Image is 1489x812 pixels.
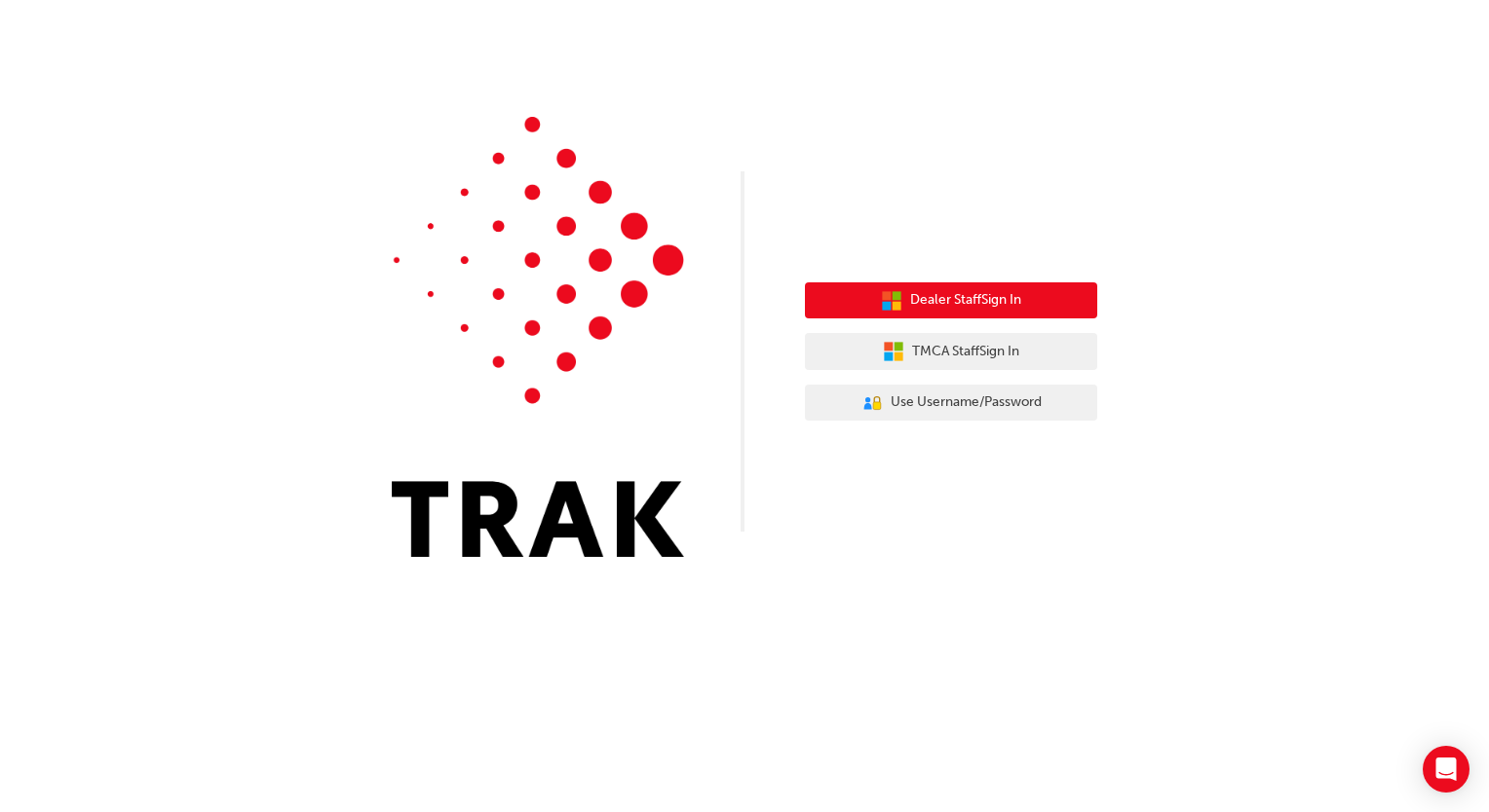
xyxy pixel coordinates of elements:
[912,341,1019,363] span: TMCA Staff Sign In
[805,282,1097,319] button: Dealer StaffSign In
[805,385,1097,422] button: Use Username/Password
[910,289,1021,312] span: Dealer Staff Sign In
[392,117,684,557] img: Trak
[1423,746,1470,793] div: Open Intercom Messenger
[805,333,1097,370] button: TMCA StaffSign In
[891,391,1042,414] span: Use Username/Password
